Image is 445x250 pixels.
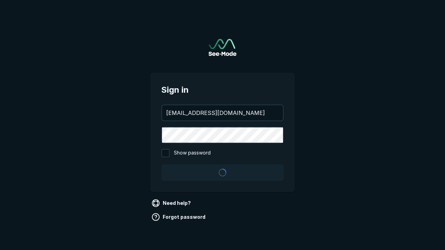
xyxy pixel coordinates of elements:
span: Sign in [161,84,284,96]
a: Go to sign in [209,39,236,56]
input: your@email.com [162,105,283,120]
span: Show password [174,149,211,157]
a: Need help? [150,198,194,209]
img: See-Mode Logo [209,39,236,56]
a: Forgot password [150,211,208,223]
